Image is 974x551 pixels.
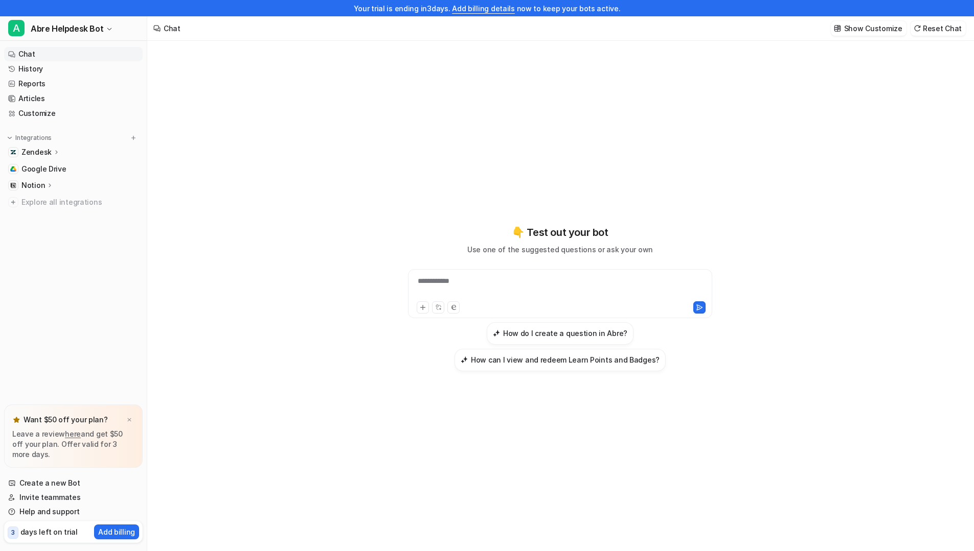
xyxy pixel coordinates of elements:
a: Customize [4,106,143,121]
img: explore all integrations [8,197,18,207]
p: Leave a review and get $50 off your plan. Offer valid for 3 more days. [12,429,134,460]
img: reset [914,25,921,32]
a: Help and support [4,505,143,519]
img: Notion [10,182,16,188]
img: x [126,417,132,423]
a: here [65,429,81,438]
img: customize [834,25,841,32]
img: How do I create a question in Abre? [493,329,500,337]
a: Add billing details [452,4,515,13]
a: Reports [4,77,143,91]
p: 👇 Test out your bot [512,225,608,240]
p: Zendesk [21,147,52,157]
p: Notion [21,180,45,190]
p: days left on trial [20,526,78,537]
button: Reset Chat [911,21,966,36]
img: Zendesk [10,149,16,155]
p: 3 [11,528,15,537]
a: Invite teammates [4,490,143,505]
span: Google Drive [21,164,66,174]
button: Show Customize [831,21,907,36]
img: Google Drive [10,166,16,172]
button: Add billing [94,524,139,539]
img: menu_add.svg [130,134,137,141]
img: star [12,416,20,424]
a: Chat [4,47,143,61]
img: expand menu [6,134,13,141]
div: Chat [164,23,180,34]
span: A [8,20,25,36]
button: How do I create a question in Abre?How do I create a question in Abre? [487,322,633,345]
a: Google DriveGoogle Drive [4,162,143,176]
button: How can I view and redeem Learn Points and Badges?How can I view and redeem Learn Points and Badges? [455,349,666,371]
img: How can I view and redeem Learn Points and Badges? [461,356,468,364]
p: Want $50 off your plan? [24,415,108,425]
span: Abre Helpdesk Bot [31,21,103,36]
p: Integrations [15,134,52,142]
a: Create a new Bot [4,476,143,490]
h3: How do I create a question in Abre? [503,328,627,339]
p: Use one of the suggested questions or ask your own [467,244,653,255]
p: Add billing [98,526,135,537]
a: Explore all integrations [4,195,143,209]
h3: How can I view and redeem Learn Points and Badges? [471,354,660,365]
a: Articles [4,91,143,106]
span: Explore all integrations [21,194,139,210]
a: History [4,62,143,76]
button: Integrations [4,133,55,143]
p: Show Customize [844,23,902,34]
